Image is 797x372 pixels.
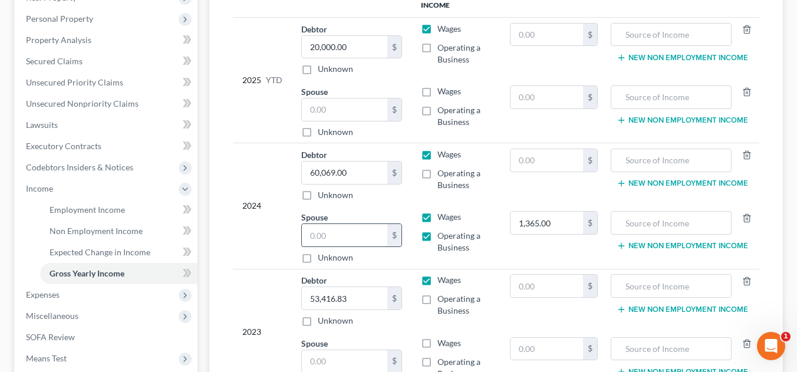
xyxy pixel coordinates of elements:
[26,332,75,342] span: SOFA Review
[301,274,327,287] label: Debtor
[511,212,583,234] input: 0.00
[511,24,583,46] input: 0.00
[617,24,725,46] input: Source of Income
[757,332,785,360] iframe: Intercom live chat
[617,116,748,125] button: New Non Employment Income
[437,338,461,348] span: Wages
[301,337,328,350] label: Spouse
[26,141,101,151] span: Executory Contracts
[17,72,197,93] a: Unsecured Priority Claims
[40,242,197,263] a: Expected Change in Income
[302,36,387,58] input: 0.00
[387,224,401,246] div: $
[617,275,725,297] input: Source of Income
[40,199,197,220] a: Employment Income
[617,338,725,360] input: Source of Income
[617,53,748,62] button: New Non Employment Income
[583,338,597,360] div: $
[26,77,123,87] span: Unsecured Priority Claims
[617,86,725,108] input: Source of Income
[302,287,387,310] input: 0.00
[437,149,461,159] span: Wages
[583,24,597,46] div: $
[387,287,401,310] div: $
[437,86,461,96] span: Wages
[50,268,124,278] span: Gross Yearly Income
[437,168,480,190] span: Operating a Business
[437,231,480,252] span: Operating a Business
[318,252,353,264] label: Unknown
[301,23,327,35] label: Debtor
[301,211,328,223] label: Spouse
[302,162,387,184] input: 0.00
[387,36,401,58] div: $
[387,98,401,121] div: $
[301,85,328,98] label: Spouse
[437,212,461,222] span: Wages
[583,275,597,297] div: $
[242,23,282,138] div: 2025
[26,183,53,193] span: Income
[617,305,748,314] button: New Non Employment Income
[40,263,197,284] a: Gross Yearly Income
[437,105,480,127] span: Operating a Business
[26,120,58,130] span: Lawsuits
[26,35,91,45] span: Property Analysis
[26,311,78,321] span: Miscellaneous
[511,149,583,172] input: 0.00
[17,327,197,348] a: SOFA Review
[437,294,480,315] span: Operating a Business
[617,241,748,251] button: New Non Employment Income
[617,149,725,172] input: Source of Income
[511,275,583,297] input: 0.00
[318,126,353,138] label: Unknown
[26,289,60,299] span: Expenses
[17,29,197,51] a: Property Analysis
[437,275,461,285] span: Wages
[50,205,125,215] span: Employment Income
[17,114,197,136] a: Lawsuits
[583,149,597,172] div: $
[318,189,353,201] label: Unknown
[511,338,583,360] input: 0.00
[26,162,133,172] span: Codebtors Insiders & Notices
[302,98,387,121] input: 0.00
[26,353,67,363] span: Means Test
[242,149,282,264] div: 2024
[437,42,480,64] span: Operating a Business
[318,63,353,75] label: Unknown
[17,51,197,72] a: Secured Claims
[26,98,139,108] span: Unsecured Nonpriority Claims
[318,315,353,327] label: Unknown
[40,220,197,242] a: Non Employment Income
[617,179,748,188] button: New Non Employment Income
[17,136,197,157] a: Executory Contracts
[301,149,327,161] label: Debtor
[387,162,401,184] div: $
[781,332,791,341] span: 1
[50,226,143,236] span: Non Employment Income
[26,14,93,24] span: Personal Property
[266,74,282,86] span: YTD
[437,24,461,34] span: Wages
[583,86,597,108] div: $
[26,56,83,66] span: Secured Claims
[583,212,597,234] div: $
[17,93,197,114] a: Unsecured Nonpriority Claims
[50,247,150,257] span: Expected Change in Income
[617,212,725,234] input: Source of Income
[511,86,583,108] input: 0.00
[302,224,387,246] input: 0.00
